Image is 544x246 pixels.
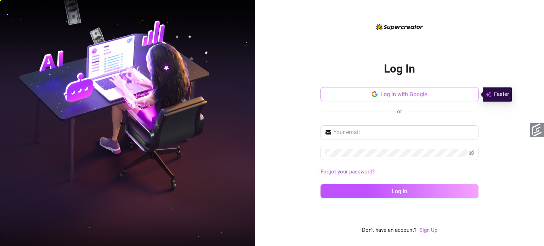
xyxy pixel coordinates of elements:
a: Sign Up [419,227,437,233]
img: svg%3e [486,90,491,99]
span: or [397,108,402,115]
input: Your email [333,128,474,137]
span: Don't have an account? [362,226,416,235]
a: Forgot your password? [321,168,478,176]
span: eye-invisible [469,150,474,156]
a: Forgot your password? [321,168,375,175]
img: logo-BBDzfeDw.svg [376,24,423,30]
button: Log in with Google [321,87,478,101]
span: Faster [494,90,509,99]
h2: Log In [384,62,415,76]
span: Log in with Google [380,91,427,98]
span: Log in [392,188,407,195]
a: Sign Up [419,226,437,235]
button: Log in [321,184,478,198]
